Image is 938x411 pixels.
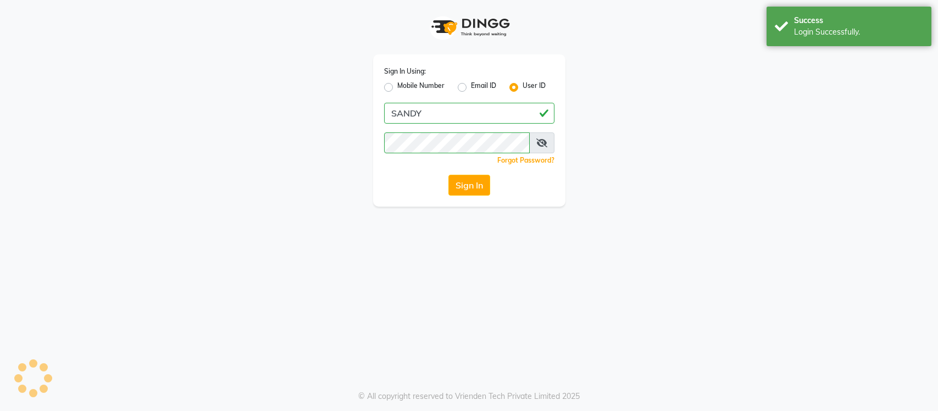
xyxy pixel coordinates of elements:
label: Sign In Using: [384,66,426,76]
img: logo1.svg [425,11,513,43]
label: User ID [523,81,546,94]
label: Email ID [471,81,496,94]
input: Username [384,132,530,153]
div: Success [794,15,923,26]
div: Login Successfully. [794,26,923,38]
button: Sign In [448,175,490,196]
input: Username [384,103,554,124]
a: Forgot Password? [497,156,554,164]
label: Mobile Number [397,81,445,94]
